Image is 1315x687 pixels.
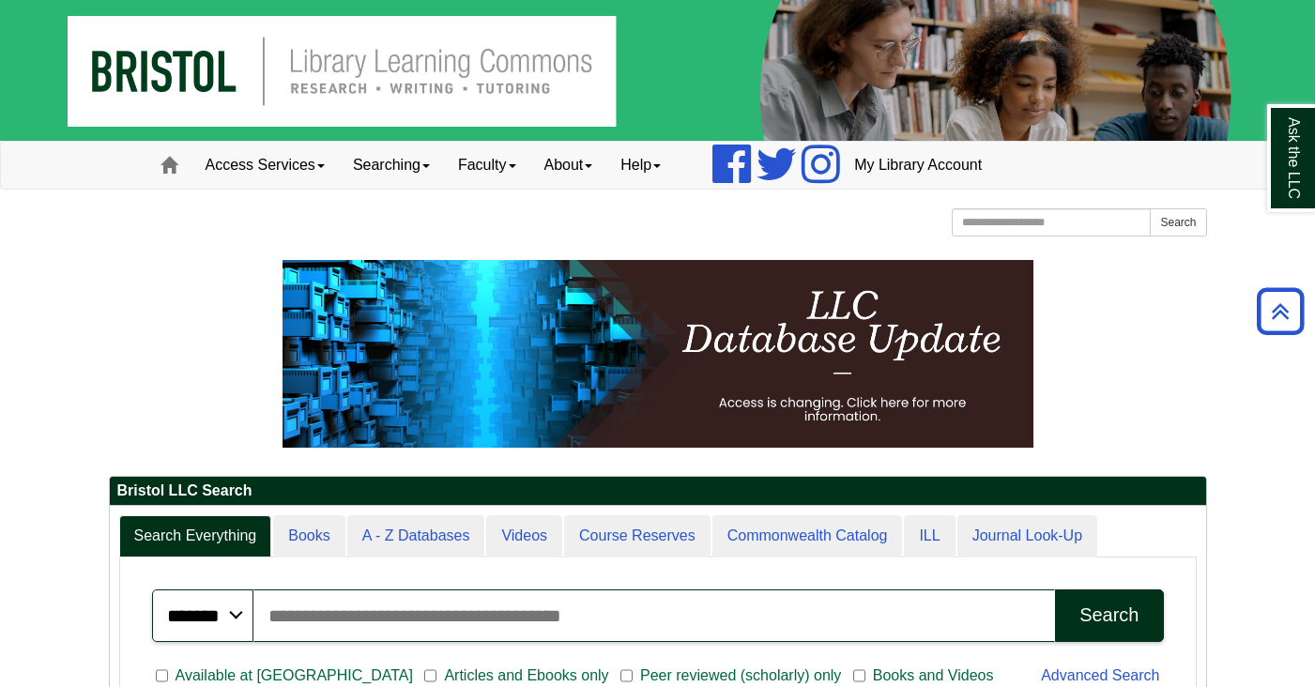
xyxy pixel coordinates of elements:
[283,260,1033,448] img: HTML tutorial
[168,664,420,687] span: Available at [GEOGRAPHIC_DATA]
[840,142,996,189] a: My Library Account
[904,515,955,557] a: ILL
[957,515,1097,557] a: Journal Look-Up
[530,142,607,189] a: About
[110,477,1206,506] h2: Bristol LLC Search
[633,664,849,687] span: Peer reviewed (scholarly) only
[1079,604,1139,626] div: Search
[444,142,530,189] a: Faculty
[1041,667,1159,683] a: Advanced Search
[424,667,436,684] input: Articles and Ebooks only
[1150,208,1206,237] button: Search
[853,667,865,684] input: Books and Videos
[620,667,633,684] input: Peer reviewed (scholarly) only
[156,667,168,684] input: Available at [GEOGRAPHIC_DATA]
[191,142,339,189] a: Access Services
[1250,298,1310,324] a: Back to Top
[119,515,272,557] a: Search Everything
[486,515,562,557] a: Videos
[564,515,711,557] a: Course Reserves
[1055,589,1163,642] button: Search
[606,142,675,189] a: Help
[273,515,344,557] a: Books
[339,142,444,189] a: Searching
[712,515,903,557] a: Commonwealth Catalog
[347,515,485,557] a: A - Z Databases
[436,664,616,687] span: Articles and Ebooks only
[865,664,1002,687] span: Books and Videos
